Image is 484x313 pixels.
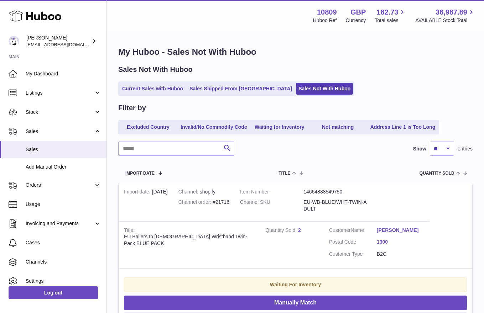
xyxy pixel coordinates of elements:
span: Cases [26,239,101,246]
strong: Title [124,227,135,235]
span: Settings [26,278,101,285]
span: Quantity Sold [420,171,454,176]
strong: Import date [124,189,152,196]
a: Sales Not With Huboo [296,83,353,95]
img: shop@ballersingod.com [9,36,19,47]
dt: Channel SKU [240,199,303,212]
div: #21716 [178,199,229,206]
h2: Filter by [118,103,146,113]
span: Import date [125,171,155,176]
div: EU Ballers In [DEMOGRAPHIC_DATA] Wristband Twin-Pack BLUE PACK [124,233,255,247]
strong: Quantity Sold [265,227,298,235]
td: [DATE] [119,183,173,221]
a: Current Sales with Huboo [120,83,186,95]
span: AVAILABLE Stock Total [415,17,475,24]
a: Log out [9,286,98,299]
strong: Channel [178,189,200,196]
span: 182.73 [376,7,398,17]
span: Channels [26,259,101,265]
span: Customer [329,227,351,233]
div: [PERSON_NAME] [26,35,90,48]
h1: My Huboo - Sales Not With Huboo [118,46,473,58]
a: 2 [298,227,301,233]
span: Usage [26,201,101,208]
a: Sales Shipped From [GEOGRAPHIC_DATA] [187,83,295,95]
span: Title [279,171,290,176]
span: Total sales [375,17,406,24]
strong: Waiting For Inventory [270,282,321,287]
strong: Channel order [178,199,213,207]
dd: 14664888549750 [303,189,367,195]
div: Currency [346,17,366,24]
a: Waiting for Inventory [251,121,308,133]
label: Show [413,145,426,152]
span: [EMAIL_ADDRESS][DOMAIN_NAME] [26,42,105,47]
a: Not matching [309,121,366,133]
dd: EU-WB-BLUE/WHT-TWIN-ADULT [303,199,367,212]
div: shopify [178,189,229,195]
strong: GBP [350,7,366,17]
button: Manually Match [124,296,467,310]
span: Invoicing and Payments [26,220,94,227]
a: Address Line 1 is Too Long [368,121,438,133]
a: 1300 [377,239,425,245]
dt: Customer Type [329,251,377,258]
dt: Name [329,227,377,235]
span: Orders [26,182,94,189]
span: entries [458,145,473,152]
a: Invalid/No Commodity Code [178,121,250,133]
span: 36,987.89 [436,7,467,17]
dt: Item Number [240,189,303,195]
span: Add Manual Order [26,164,101,170]
dt: Postal Code [329,239,377,247]
div: Huboo Ref [313,17,337,24]
a: Excluded Country [120,121,177,133]
span: Stock [26,109,94,116]
span: Sales [26,128,94,135]
a: 182.73 Total sales [375,7,406,24]
dd: B2C [377,251,425,258]
span: My Dashboard [26,70,101,77]
span: Sales [26,146,101,153]
a: 36,987.89 AVAILABLE Stock Total [415,7,475,24]
span: Listings [26,90,94,96]
h2: Sales Not With Huboo [118,65,193,74]
strong: 10809 [317,7,337,17]
a: [PERSON_NAME] [377,227,425,234]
